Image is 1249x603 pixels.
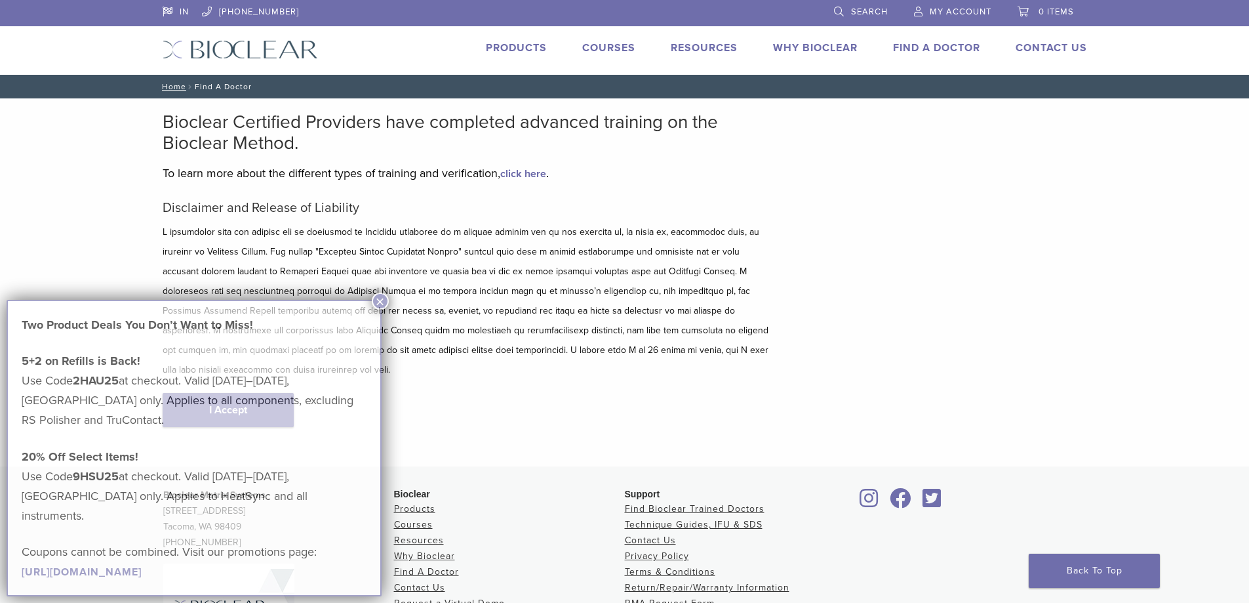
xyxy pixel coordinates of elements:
p: Use Code at checkout. Valid [DATE]–[DATE], [GEOGRAPHIC_DATA] only. Applies to HeatSync and all in... [22,447,367,526]
strong: 20% Off Select Items! [22,449,138,464]
span: / [186,83,195,90]
strong: 5+2 on Refills is Back! [22,354,140,368]
a: Contact Us [625,535,676,546]
button: Close [372,293,389,310]
a: Contact Us [394,582,445,593]
h2: Bioclear Certified Providers have completed advanced training on the Bioclear Method. [163,112,772,154]
p: L ipsumdolor sita con adipisc eli se doeiusmod te Incididu utlaboree do m aliquae adminim ven qu ... [163,222,772,380]
a: Resources [394,535,444,546]
span: Bioclear [394,489,430,499]
span: 0 items [1039,7,1074,17]
a: Contact Us [1016,41,1087,54]
a: Why Bioclear [773,41,858,54]
strong: 9HSU25 [73,469,119,484]
a: Products [394,503,435,514]
p: To learn more about the different types of training and verification, . [163,163,772,183]
a: Privacy Policy [625,551,689,562]
a: Bioclear [919,496,946,509]
span: Search [851,7,888,17]
a: [URL][DOMAIN_NAME] [22,566,142,579]
span: My Account [930,7,991,17]
a: Bioclear [856,496,883,509]
a: Terms & Conditions [625,566,715,577]
a: Home [158,82,186,91]
a: Courses [582,41,635,54]
a: Bioclear [886,496,916,509]
a: Return/Repair/Warranty Information [625,582,789,593]
a: Technique Guides, IFU & SDS [625,519,763,530]
strong: 2HAU25 [73,373,119,388]
p: Coupons cannot be combined. Visit our promotions page: [22,542,367,581]
a: Find Bioclear Trained Doctors [625,503,764,514]
nav: Find A Doctor [153,75,1097,98]
a: Find A Doctor [893,41,980,54]
a: Find A Doctor [394,566,459,577]
a: Why Bioclear [394,551,455,562]
h5: Disclaimer and Release of Liability [163,200,772,216]
a: Resources [671,41,738,54]
img: Bioclear [163,40,318,59]
a: click here [500,167,546,180]
span: Support [625,489,660,499]
strong: Two Product Deals You Don’t Want to Miss! [22,318,253,332]
a: Back To Top [1029,554,1160,588]
a: Products [486,41,547,54]
a: Courses [394,519,433,530]
p: Use Code at checkout. Valid [DATE]–[DATE], [GEOGRAPHIC_DATA] only. Applies to all components, exc... [22,351,367,430]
